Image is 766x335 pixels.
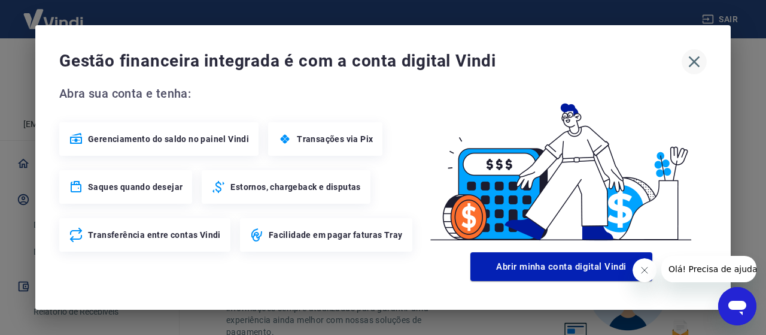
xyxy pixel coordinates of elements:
span: Olá! Precisa de ajuda? [7,8,101,18]
span: Transferência entre contas Vindi [88,229,221,241]
img: Good Billing [416,84,707,248]
span: Estornos, chargeback e disputas [230,181,360,193]
span: Gestão financeira integrada é com a conta digital Vindi [59,49,682,73]
span: Saques quando desejar [88,181,183,193]
span: Abra sua conta e tenha: [59,84,416,103]
iframe: Close message [633,258,656,282]
iframe: Message from company [661,256,756,282]
button: Abrir minha conta digital Vindi [470,252,652,281]
span: Transações via Pix [297,133,373,145]
span: Gerenciamento do saldo no painel Vindi [88,133,249,145]
iframe: Button to launch messaging window [718,287,756,325]
span: Facilidade em pagar faturas Tray [269,229,403,241]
